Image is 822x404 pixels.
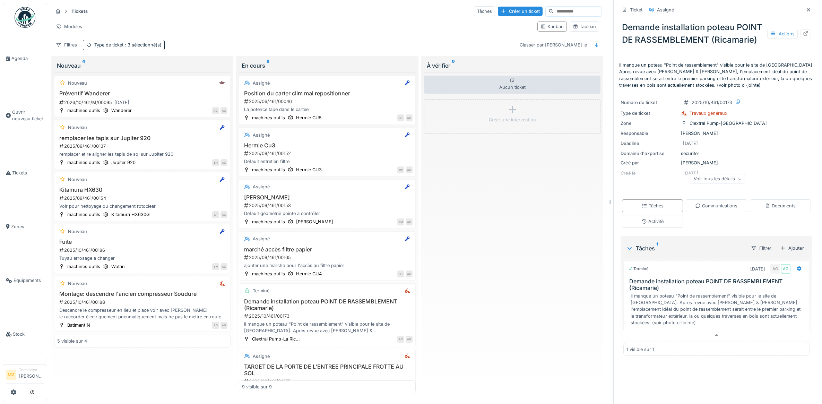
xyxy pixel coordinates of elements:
div: [DATE] [750,266,765,272]
span: : 3 sélectionné(s) [123,42,162,48]
sup: 4 [82,61,85,70]
div: [DATE] [683,140,698,147]
div: Il manque un poteau "Point de rassemblement" visible pour le site de [GEOGRAPHIC_DATA]. Après rev... [631,293,805,326]
div: AG [781,264,790,274]
div: AG [220,263,227,270]
h3: Demande installation poteau POINT DE RASSEMBLEMENT (Ricamarie) [242,298,412,311]
a: Agenda [3,32,47,85]
h3: Demande installation poteau POINT DE RASSEMBLEMENT (Ricamarie) [629,278,806,291]
div: Nouveau [68,228,87,235]
div: 2025/09/461/00165 [243,254,412,261]
h3: Hermle Cu3 [242,142,412,149]
div: Filtrer [748,243,775,253]
div: 2025/10/461/00188 [59,299,227,306]
h3: Préventif Wanderer [57,90,227,97]
h3: Kitamura HX630 [57,187,227,193]
div: machines outils [252,218,285,225]
div: Responsable [621,130,678,137]
div: AG [406,336,413,343]
a: Stock [3,307,47,361]
div: Deadline [621,140,678,147]
div: 2026/10/461/M/00095 [59,98,227,107]
div: Activité [641,218,664,225]
div: machines outils [67,107,100,114]
div: machines outils [252,114,285,121]
div: Nouveau [68,80,87,86]
div: Batiment N [67,322,90,328]
div: La potence tape dans le cartee [242,106,412,113]
p: Il manque un poteau "Point de rassemblement" visible pour le site de [GEOGRAPHIC_DATA]. Après rev... [619,62,814,88]
span: Stock [13,331,44,337]
div: Tuyau arrosage a changer [57,255,227,261]
div: Assigné [253,183,270,190]
div: Demande installation poteau POINT DE RASSEMBLEMENT (Ricamarie) [619,18,814,49]
div: Type de ticket [621,110,678,117]
div: AG [406,270,413,277]
div: Clextral Pump-[GEOGRAPHIC_DATA] [690,120,767,127]
div: SH [212,159,219,166]
div: Kanban [540,23,564,30]
div: Hermle CU5 [296,114,322,121]
div: Actions [767,29,798,39]
sup: 1 [656,244,658,252]
div: AC [397,336,404,343]
div: 9 visible sur 9 [242,384,272,390]
sup: 9 [267,61,269,70]
div: ajouter une marche pour l'accès au filtre papier [242,262,412,269]
div: AG [220,107,227,114]
div: Communications [695,203,737,209]
div: Créer un ticket [498,7,543,16]
div: Terminé [253,287,269,294]
div: Tâches [474,6,495,16]
div: Default géométrie pointe a contrôler [242,210,412,217]
div: sécuriter [621,150,812,157]
div: Créer une intervention [489,117,536,123]
div: Assigné [253,353,270,360]
div: 2025/10/461/00186 [59,247,227,253]
a: Équipements [3,253,47,307]
div: Voir tous les détails [691,174,745,184]
div: Travaux généraux [690,110,727,117]
div: Modèles [53,22,85,32]
div: 2025/09/461/00152 [243,150,412,157]
div: SH [397,114,404,121]
div: AG [220,322,227,329]
h3: marché accès filtre papier [242,246,412,253]
div: Type de ticket [94,42,162,48]
span: Agenda [11,55,44,62]
div: Tâches [642,203,664,209]
div: Clextral Pump-La Ric... [252,336,300,342]
span: Équipements [14,277,44,284]
a: Ouvrir nouveau ticket [3,85,47,146]
strong: Tickets [69,8,90,15]
div: Wotan [111,263,125,270]
div: Il manque un poteau "Point de rassemblement" visible pour le site de [GEOGRAPHIC_DATA]. Après rev... [242,321,412,334]
div: Filtres [53,40,80,50]
div: Tâches [626,244,745,252]
div: YM [212,263,219,270]
div: Technicien [19,367,44,372]
div: machines outils [67,159,100,166]
div: YM [397,218,404,225]
div: Nouveau [68,124,87,131]
div: Assigné [253,235,270,242]
div: AG [220,159,227,166]
div: AG [406,218,413,225]
div: Hermle CU4 [296,270,322,277]
div: Assigné [253,80,270,86]
div: [DATE] [114,99,129,106]
div: Assigné [253,132,270,138]
img: Badge_color-CXgf-gQk.svg [15,7,35,28]
div: Hermle CU3 [296,166,322,173]
div: machines outils [252,270,285,277]
div: 2025/09/461/00154 [59,195,227,201]
a: Zones [3,200,47,253]
div: AG [220,211,227,218]
div: Créé par [621,160,678,166]
div: 5 visible sur 4 [57,338,87,344]
div: 2025/10/461/00173 [692,99,732,106]
div: AG [406,114,413,121]
div: Numéro de ticket [621,99,678,106]
div: En cours [242,61,413,70]
span: Tickets [12,170,44,176]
